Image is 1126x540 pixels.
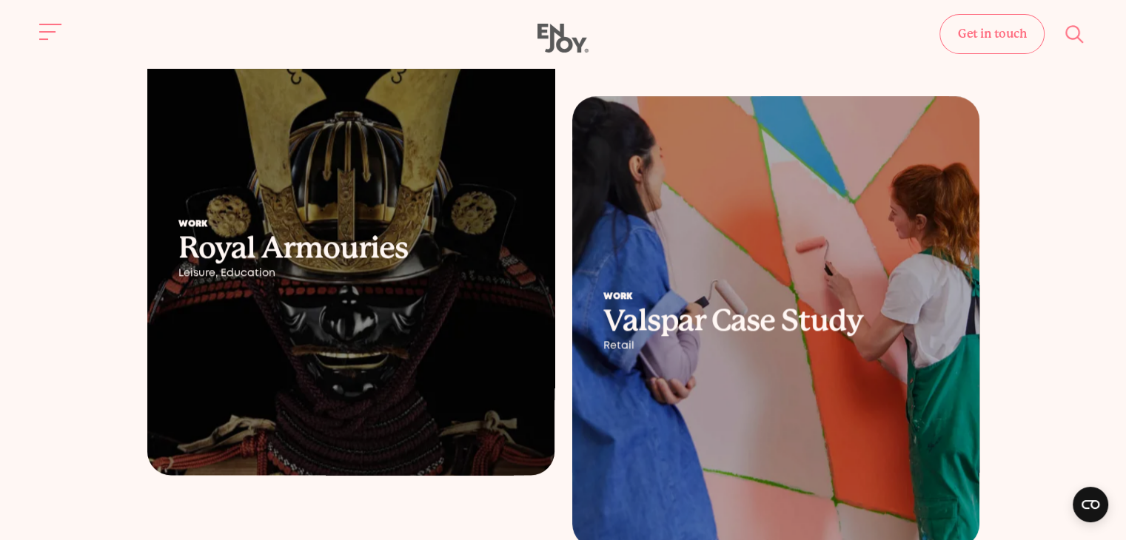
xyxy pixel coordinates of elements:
[147,24,554,475] a: Royal Armouries Work Royal Armouries Leisure, Education
[1059,18,1090,50] button: Site search
[36,16,67,47] button: Site navigation
[603,292,948,301] div: Work
[178,267,523,279] div: Leisure, Education
[1073,487,1108,522] button: Open CMP widget
[603,340,948,351] div: Retail
[939,14,1045,54] a: Get in touch
[603,307,948,334] h2: Valspar Case Study
[178,220,523,229] div: Work
[178,234,523,261] h2: Royal Armouries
